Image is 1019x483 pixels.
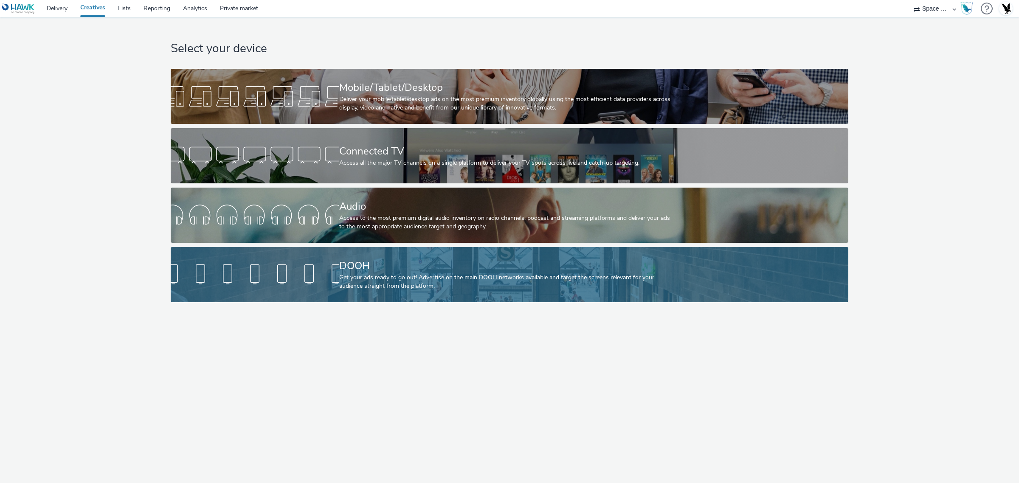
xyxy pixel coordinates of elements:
a: Mobile/Tablet/DesktopDeliver your mobile/tablet/desktop ads on the most premium inventory globall... [171,69,848,124]
div: Get your ads ready to go out! Advertise on the main DOOH networks available and target the screen... [339,273,676,291]
div: Access all the major TV channels on a single platform to deliver your TV spots across live and ca... [339,159,676,167]
div: DOOH [339,258,676,273]
div: Mobile/Tablet/Desktop [339,80,676,95]
img: Hawk Academy [960,2,973,15]
div: Connected TV [339,144,676,159]
img: undefined Logo [2,3,35,14]
div: Access to the most premium digital audio inventory on radio channels, podcast and streaming platf... [339,214,676,231]
img: Account UK [999,2,1012,15]
div: Audio [339,199,676,214]
a: Connected TVAccess all the major TV channels on a single platform to deliver your TV spots across... [171,128,848,183]
div: Deliver your mobile/tablet/desktop ads on the most premium inventory globally using the most effi... [339,95,676,112]
a: Hawk Academy [960,2,977,15]
h1: Select your device [171,41,848,57]
a: DOOHGet your ads ready to go out! Advertise on the main DOOH networks available and target the sc... [171,247,848,302]
a: AudioAccess to the most premium digital audio inventory on radio channels, podcast and streaming ... [171,188,848,243]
